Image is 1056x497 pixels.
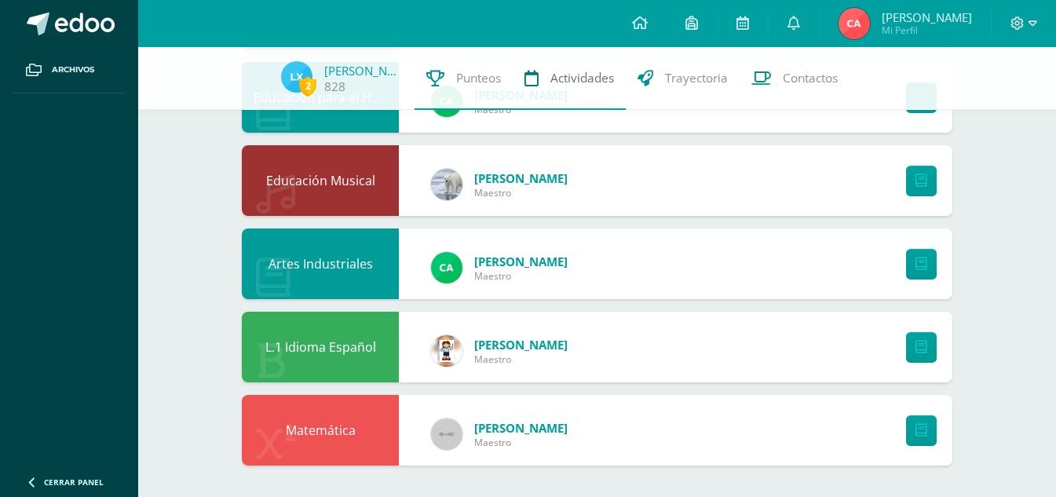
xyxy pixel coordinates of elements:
[839,8,870,39] img: 0d7eb3150f5084fc53b5f0679e053a4d.png
[474,170,568,186] span: [PERSON_NAME]
[281,61,312,93] img: 75cb532b133da654056792f56373dd9a.png
[431,418,462,450] img: 60x60
[550,70,614,86] span: Actividades
[474,186,568,199] span: Maestro
[324,63,403,79] a: [PERSON_NAME]
[242,228,399,299] div: Artes Industriales
[415,47,513,110] a: Punteos
[44,477,104,488] span: Cerrar panel
[431,335,462,367] img: a24fc887a3638965c338547a0544dc82.png
[474,269,568,283] span: Maestro
[242,145,399,216] div: Educación Musical
[431,252,462,283] img: b94154432af3d5d10cd17dd5d91a69d3.png
[474,254,568,269] span: [PERSON_NAME]
[474,436,568,449] span: Maestro
[474,337,568,353] span: [PERSON_NAME]
[474,353,568,366] span: Maestro
[783,70,838,86] span: Contactos
[740,47,850,110] a: Contactos
[882,9,972,25] span: [PERSON_NAME]
[626,47,740,110] a: Trayectoria
[665,70,728,86] span: Trayectoria
[242,395,399,466] div: Matemática
[299,76,316,96] span: 2
[456,70,501,86] span: Punteos
[474,420,568,436] span: [PERSON_NAME]
[513,47,626,110] a: Actividades
[52,64,94,76] span: Archivos
[882,24,972,37] span: Mi Perfil
[13,47,126,93] a: Archivos
[324,79,345,95] a: 828
[431,169,462,200] img: bb12ee73cbcbadab578609fc3959b0d5.png
[242,312,399,382] div: L.1 Idioma Español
